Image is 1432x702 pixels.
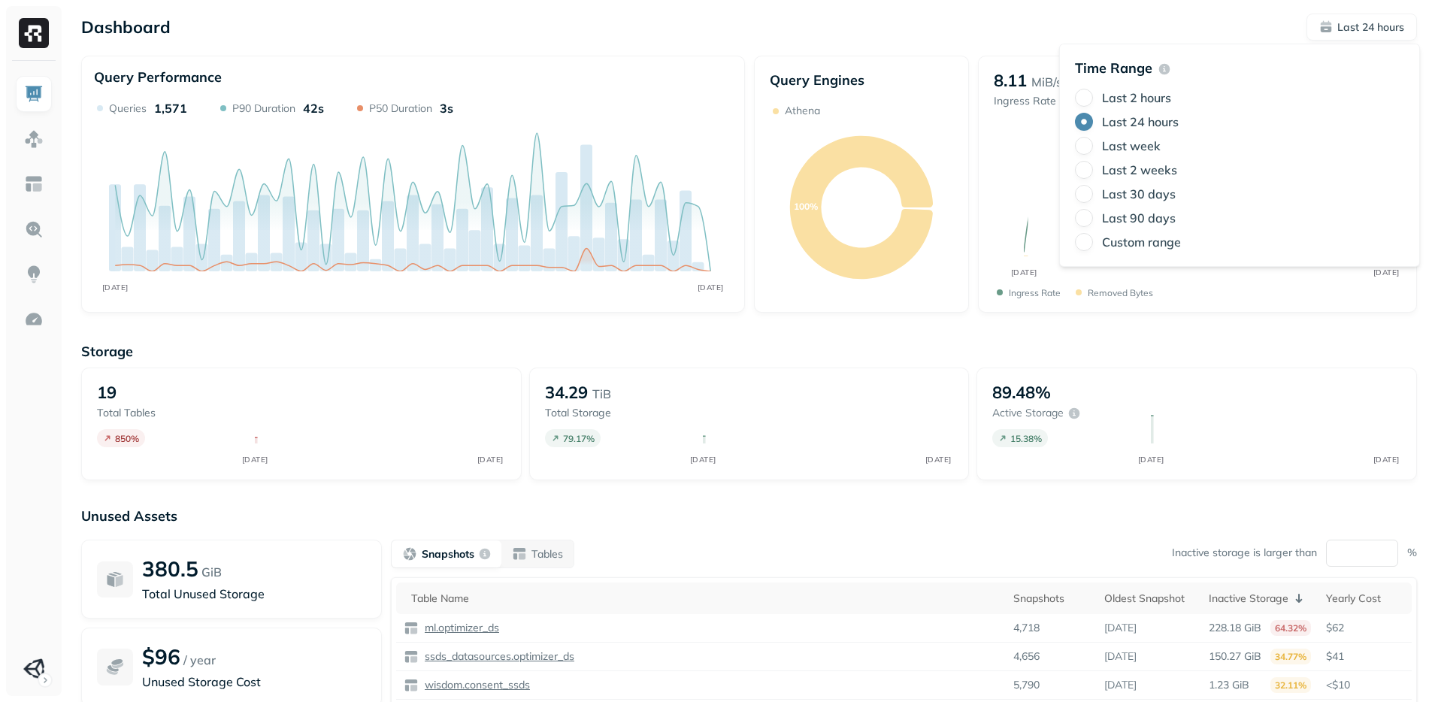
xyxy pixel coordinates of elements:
[1102,114,1179,129] label: Last 24 hours
[477,455,504,464] tspan: [DATE]
[1013,649,1040,664] p: 4,656
[422,678,530,692] p: wisdom.consent_ssds
[698,283,724,292] tspan: [DATE]
[1306,14,1417,41] button: Last 24 hours
[1010,433,1042,444] p: 15.38 %
[1326,649,1404,664] p: $41
[1013,678,1040,692] p: 5,790
[115,433,139,444] p: 850 %
[142,643,180,670] p: $96
[1010,268,1037,277] tspan: [DATE]
[81,343,1417,360] p: Storage
[545,406,688,420] p: Total storage
[1137,455,1164,464] tspan: [DATE]
[994,94,1062,108] p: Ingress Rate
[1326,678,1404,692] p: <$10
[1104,678,1137,692] p: [DATE]
[97,382,117,403] p: 19
[1102,90,1171,105] label: Last 2 hours
[1373,455,1399,464] tspan: [DATE]
[1209,621,1261,635] p: 228.18 GiB
[183,651,216,669] p: / year
[1009,287,1061,298] p: Ingress Rate
[1102,210,1176,225] label: Last 90 days
[1270,677,1311,693] p: 32.11%
[785,104,820,118] p: Athena
[422,649,574,664] p: ssds_datasources.optimizer_ds
[24,219,44,239] img: Query Explorer
[1407,546,1417,560] p: %
[563,433,595,444] p: 79.17 %
[1337,20,1404,35] p: Last 24 hours
[19,18,49,48] img: Ryft
[1373,268,1399,277] tspan: [DATE]
[1013,621,1040,635] p: 4,718
[369,101,432,116] p: P50 Duration
[1172,546,1317,560] p: Inactive storage is larger than
[925,455,951,464] tspan: [DATE]
[1209,649,1261,664] p: 150.27 GiB
[1270,620,1311,636] p: 64.32%
[1088,287,1153,298] p: Removed bytes
[1104,649,1137,664] p: [DATE]
[109,101,147,116] p: Queries
[24,174,44,194] img: Asset Explorer
[1270,649,1311,664] p: 34.77%
[97,406,240,420] p: Total tables
[154,101,187,116] p: 1,571
[1104,621,1137,635] p: [DATE]
[242,455,268,464] tspan: [DATE]
[94,68,222,86] p: Query Performance
[531,547,563,561] p: Tables
[411,592,998,606] div: Table Name
[422,621,499,635] p: ml.optimizer_ds
[592,385,611,403] p: TiB
[24,310,44,329] img: Optimization
[1102,186,1176,201] label: Last 30 days
[1102,138,1161,153] label: Last week
[404,649,419,664] img: table
[1326,592,1404,606] div: Yearly Cost
[419,621,499,635] a: ml.optimizer_ds
[1102,162,1177,177] label: Last 2 weeks
[142,555,198,582] p: 380.5
[102,283,129,292] tspan: [DATE]
[545,382,588,403] p: 34.29
[689,455,716,464] tspan: [DATE]
[81,17,171,38] p: Dashboard
[1102,235,1181,250] label: Custom range
[1104,592,1194,606] div: Oldest Snapshot
[142,585,366,603] p: Total Unused Storage
[422,547,474,561] p: Snapshots
[24,84,44,104] img: Dashboard
[419,678,530,692] a: wisdom.consent_ssds
[81,507,1417,525] p: Unused Assets
[201,563,222,581] p: GiB
[994,70,1027,91] p: 8.11
[793,201,817,212] text: 100%
[992,406,1064,420] p: Active storage
[992,382,1051,403] p: 89.48%
[440,101,453,116] p: 3s
[1013,592,1089,606] div: Snapshots
[770,71,953,89] p: Query Engines
[303,101,324,116] p: 42s
[24,265,44,284] img: Insights
[24,129,44,149] img: Assets
[142,673,366,691] p: Unused Storage Cost
[404,621,419,636] img: table
[1075,59,1152,77] p: Time Range
[1209,592,1288,606] p: Inactive Storage
[1326,621,1404,635] p: $62
[1031,73,1062,91] p: MiB/s
[419,649,574,664] a: ssds_datasources.optimizer_ds
[1209,678,1249,692] p: 1.23 GiB
[404,678,419,693] img: table
[23,658,44,679] img: Unity
[232,101,295,116] p: P90 Duration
